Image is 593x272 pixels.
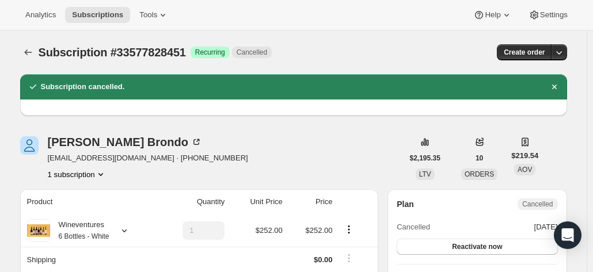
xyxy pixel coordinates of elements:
[511,150,538,162] span: $219.54
[410,154,440,163] span: $2,195.35
[466,7,519,23] button: Help
[397,221,430,233] span: Cancelled
[50,219,109,242] div: Wineventures
[48,136,202,148] div: [PERSON_NAME] Brondo
[286,189,336,214] th: Price
[48,152,248,164] span: [EMAIL_ADDRESS][DOMAIN_NAME] · [PHONE_NUMBER]
[65,7,130,23] button: Subscriptions
[476,154,483,163] span: 10
[72,10,123,20] span: Subscriptions
[522,200,553,209] span: Cancelled
[139,10,157,20] span: Tools
[534,221,558,233] span: [DATE]
[469,150,490,166] button: 10
[20,136,39,155] span: Nick Brondo
[195,48,225,57] span: Recurring
[485,10,500,20] span: Help
[340,252,358,265] button: Shipping actions
[18,7,63,23] button: Analytics
[497,44,552,60] button: Create order
[39,46,186,59] span: Subscription #33577828451
[314,255,333,264] span: $0.00
[256,226,283,235] span: $252.00
[41,81,125,93] h2: Subscription cancelled.
[48,168,107,180] button: Product actions
[397,239,557,255] button: Reactivate now
[306,226,333,235] span: $252.00
[546,79,562,95] button: Dismiss notification
[25,10,56,20] span: Analytics
[419,170,431,178] span: LTV
[403,150,447,166] button: $2,195.35
[20,189,157,214] th: Product
[20,247,157,272] th: Shipping
[20,44,36,60] button: Subscriptions
[522,7,575,23] button: Settings
[340,223,358,236] button: Product actions
[156,189,228,214] th: Quantity
[397,198,414,210] h2: Plan
[504,48,545,57] span: Create order
[465,170,494,178] span: ORDERS
[540,10,568,20] span: Settings
[132,7,176,23] button: Tools
[554,221,581,249] div: Open Intercom Messenger
[452,242,502,251] span: Reactivate now
[237,48,267,57] span: Cancelled
[228,189,286,214] th: Unit Price
[518,166,532,174] span: AOV
[59,232,109,240] small: 6 Bottles - White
